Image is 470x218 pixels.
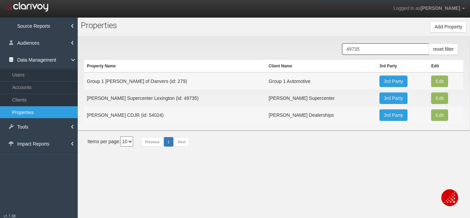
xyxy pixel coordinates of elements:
td: [PERSON_NAME] Supercenter [266,90,377,107]
th: Edit [428,60,463,72]
td: [PERSON_NAME] Supercenter Lexington (id: 49735) [84,90,266,107]
th: 3rd Party [377,60,428,72]
button: Edit [431,75,448,87]
button: Edit [431,92,448,104]
a: 3rd Party [379,109,407,121]
span: [PERSON_NAME] [421,5,460,11]
button: Edit [431,109,448,121]
td: [PERSON_NAME] Dealerships [266,107,377,124]
td: [PERSON_NAME] CDJR (id: 54024) [84,107,266,124]
span: o [89,21,93,30]
span: Logged in as [393,5,420,11]
a: 1 [164,137,173,147]
div: Items per page: [88,136,133,147]
button: Add Property [430,21,467,32]
a: Previous [141,137,163,147]
a: Next [174,137,189,147]
a: 3rd Party [379,92,407,104]
a: Logged in as[PERSON_NAME] [388,0,470,17]
input: Search Properties [342,43,429,55]
td: Group 1 Automotive [266,72,377,90]
h1: Pr perties [81,21,197,30]
a: 3rd Party [379,75,407,87]
th: Property Name [84,60,266,72]
th: Client Name [266,60,377,72]
button: reset filter [429,43,458,55]
td: Group 1 [PERSON_NAME] of Danvers (id: 279) [84,72,266,90]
